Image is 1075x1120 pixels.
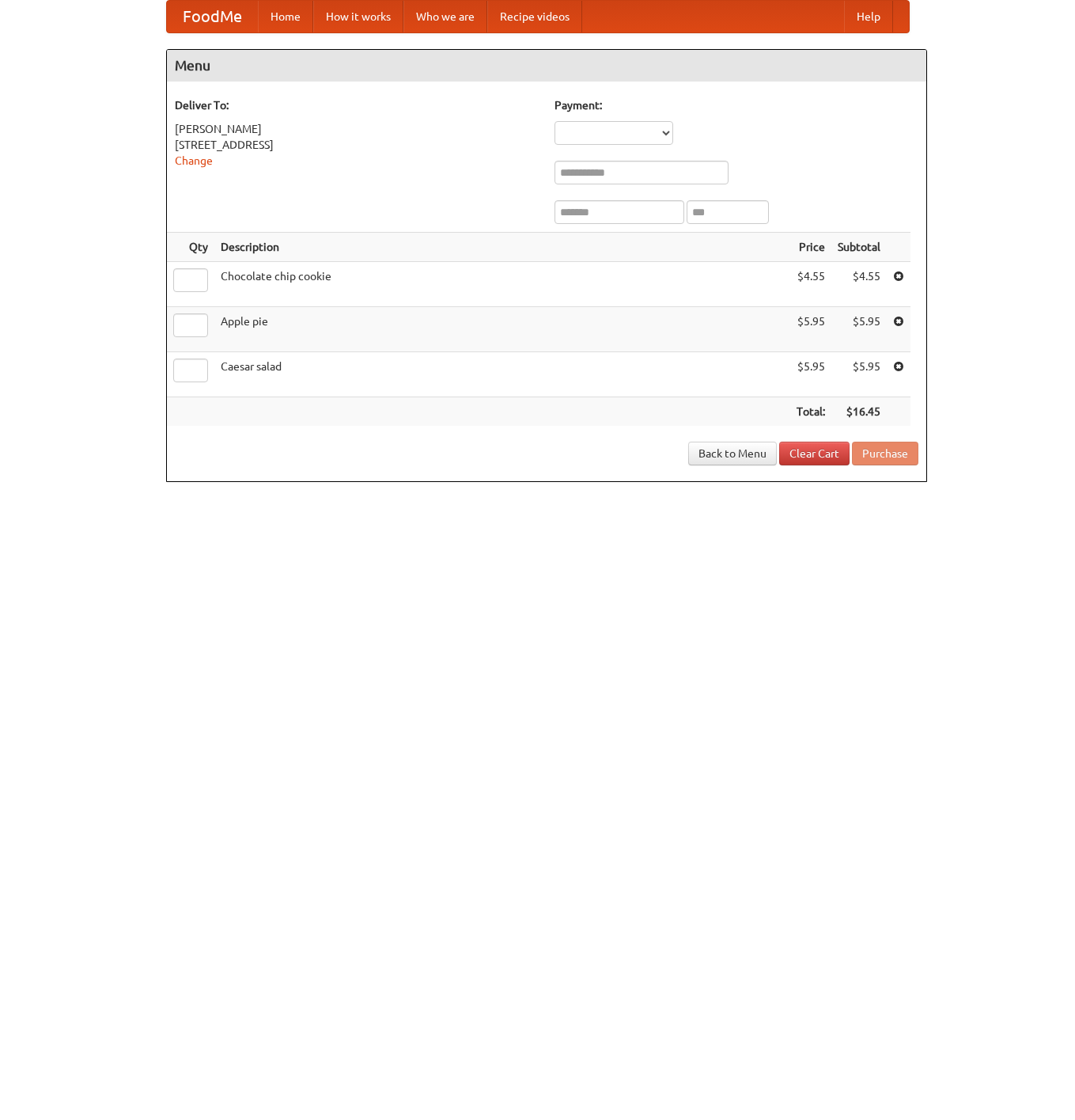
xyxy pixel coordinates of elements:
[214,262,790,307] td: Chocolate chip cookie
[831,397,887,427] th: $16.45
[831,233,887,262] th: Subtotal
[790,397,831,427] th: Total:
[831,307,887,352] td: $5.95
[175,121,539,137] div: [PERSON_NAME]
[487,1,582,32] a: Recipe videos
[831,352,887,397] td: $5.95
[167,233,214,262] th: Qty
[555,97,918,113] h5: Payment:
[831,262,887,307] td: $4.55
[313,1,403,32] a: How it works
[175,97,539,113] h5: Deliver To:
[403,1,487,32] a: Who we are
[779,442,850,465] a: Clear Cart
[790,307,831,352] td: $5.95
[790,233,831,262] th: Price
[790,352,831,397] td: $5.95
[214,233,790,262] th: Description
[214,352,790,397] td: Caesar salad
[258,1,313,32] a: Home
[844,1,893,32] a: Help
[167,1,258,32] a: FoodMe
[167,50,926,82] h4: Menu
[790,262,831,307] td: $4.55
[214,307,790,352] td: Apple pie
[688,442,777,465] a: Back to Menu
[175,137,539,153] div: [STREET_ADDRESS]
[175,154,213,167] a: Change
[852,442,918,465] button: Purchase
